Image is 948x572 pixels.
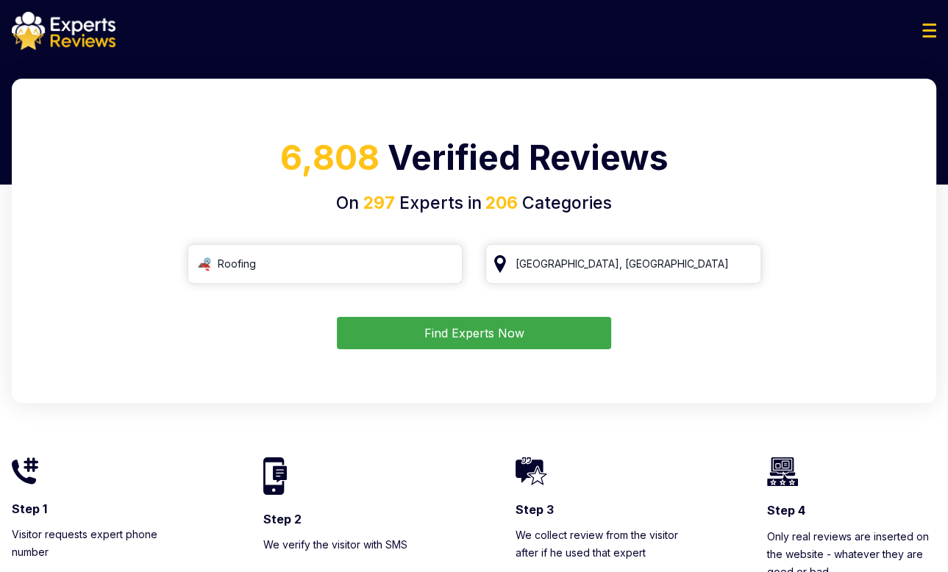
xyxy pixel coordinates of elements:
span: 297 [363,193,395,213]
img: logo [12,12,115,50]
span: 206 [482,193,518,213]
p: We verify the visitor with SMS [263,536,432,554]
h3: Step 2 [263,511,432,527]
span: 6,808 [280,137,379,178]
img: homeIcon2 [263,457,287,494]
h3: Step 1 [12,501,181,517]
input: Search Category [188,244,463,284]
h3: Step 3 [516,501,685,518]
img: homeIcon3 [516,457,547,485]
img: homeIcon1 [12,457,38,485]
p: We collect review from the visitor after if he used that expert [516,526,685,562]
p: Visitor requests expert phone number [12,526,181,561]
button: Find Experts Now [337,317,611,349]
h1: Verified Reviews [29,132,919,190]
h4: On Experts in Categories [29,190,919,216]
img: Menu Icon [922,24,936,37]
h3: Step 4 [767,502,936,518]
input: Your City [485,244,761,284]
img: homeIcon4 [767,457,798,486]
